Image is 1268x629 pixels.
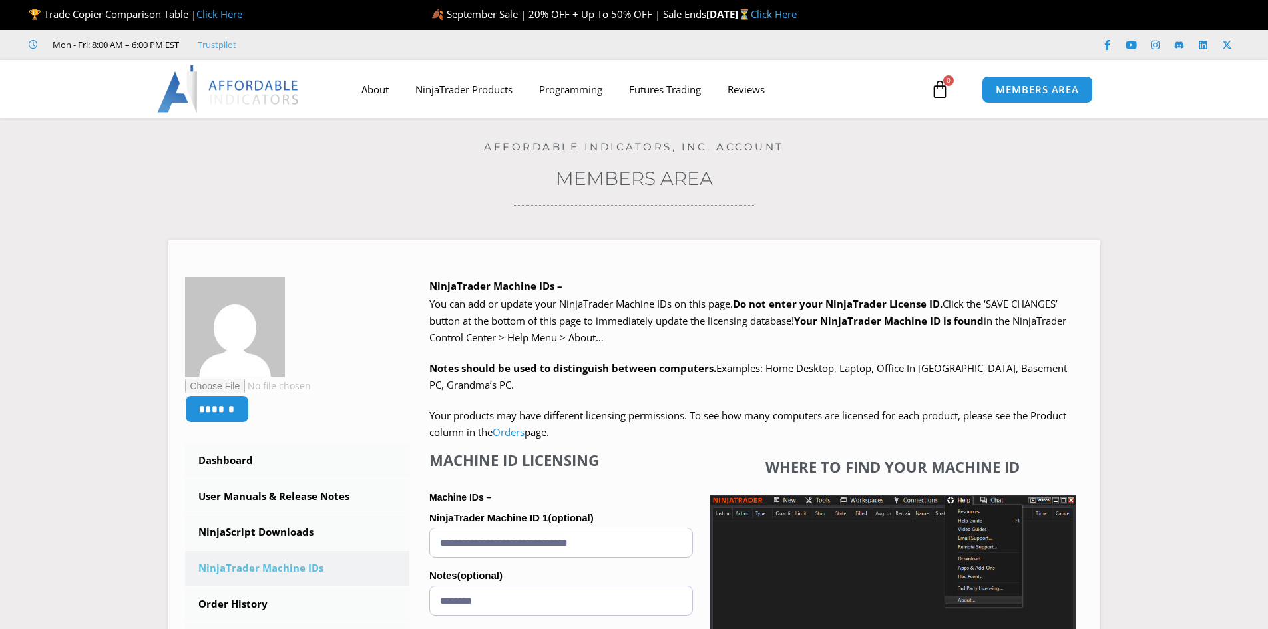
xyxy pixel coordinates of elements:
[429,451,693,469] h4: Machine ID Licensing
[196,7,242,21] a: Click Here
[493,425,525,439] a: Orders
[348,74,927,105] nav: Menu
[710,458,1076,475] h4: Where to find your Machine ID
[706,7,751,21] strong: [DATE]
[429,508,693,528] label: NinjaTrader Machine ID 1
[429,297,1066,344] span: Click the ‘SAVE CHANGES’ button at the bottom of this page to immediately update the licensing da...
[185,587,410,622] a: Order History
[429,361,716,375] strong: Notes should be used to distinguish between computers.
[751,7,797,21] a: Click Here
[733,297,943,310] b: Do not enter your NinjaTrader License ID.
[911,70,969,108] a: 0
[429,566,693,586] label: Notes
[49,37,179,53] span: Mon - Fri: 8:00 AM – 6:00 PM EST
[157,65,300,113] img: LogoAI | Affordable Indicators – NinjaTrader
[943,75,954,86] span: 0
[185,277,285,377] img: b544f4f1e5016b1b739810da04ec73f312f83b9a108ccf26c2e4ae6acf30ed53
[738,7,751,21] span: ⏳
[526,74,616,105] a: Programming
[431,7,706,21] span: 🍂 September Sale | 20% OFF + Up To 50% OFF | Sale Ends
[185,515,410,550] a: NinjaScript Downloads
[198,37,236,53] a: Trustpilot
[996,85,1079,95] span: MEMBERS AREA
[794,314,984,327] strong: Your NinjaTrader Machine ID is found
[429,361,1067,392] span: Examples: Home Desktop, Laptop, Office In [GEOGRAPHIC_DATA], Basement PC, Grandma’s PC.
[429,279,562,292] b: NinjaTrader Machine IDs –
[457,570,503,581] span: (optional)
[429,409,1066,439] span: Your products may have different licensing permissions. To see how many computers are licensed fo...
[616,74,714,105] a: Futures Trading
[185,551,410,586] a: NinjaTrader Machine IDs
[548,512,593,523] span: (optional)
[714,74,778,105] a: Reviews
[185,479,410,514] a: User Manuals & Release Notes
[429,297,733,310] span: You can add or update your NinjaTrader Machine IDs on this page.
[402,74,526,105] a: NinjaTrader Products
[429,492,491,503] strong: Machine IDs –
[29,7,242,21] span: 🏆 Trade Copier Comparison Table |
[348,74,402,105] a: About
[484,140,784,153] a: Affordable Indicators, Inc. Account
[556,167,713,190] a: Members Area
[982,76,1093,103] a: MEMBERS AREA
[185,443,410,478] a: Dashboard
